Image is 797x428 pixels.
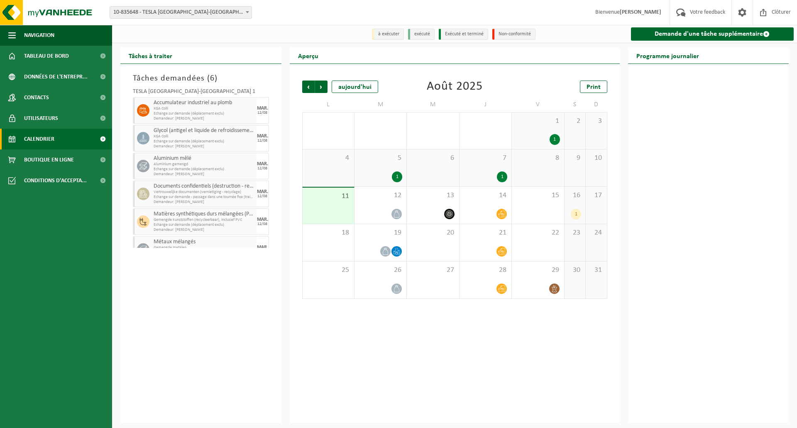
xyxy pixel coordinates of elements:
[110,7,252,18] span: 10-835648 - TESLA BELGIUM-BRUSSEL 1 - ZAVENTEM
[154,167,254,172] span: Echange sur demande (déplacement exclu)
[24,170,87,191] span: Conditions d'accepta...
[133,89,269,97] div: TESLA [GEOGRAPHIC_DATA]-[GEOGRAPHIC_DATA] 1
[407,97,459,112] td: M
[497,171,507,182] div: 1
[154,162,254,167] span: Aluminium gemengd
[516,266,560,275] span: 29
[392,171,402,182] div: 1
[307,266,350,275] span: 25
[257,194,267,198] div: 12/08
[290,47,327,64] h2: Aperçu
[439,29,488,40] li: Exécuté et terminé
[460,97,512,112] td: J
[516,191,560,200] span: 15
[154,111,254,116] span: Echange sur demande (déplacement exclu)
[516,117,560,126] span: 1
[590,266,602,275] span: 31
[257,245,268,250] div: MAR.
[464,154,507,163] span: 7
[154,223,254,227] span: Echange sur demande (déplacement exclu)
[257,106,268,111] div: MAR.
[359,228,402,237] span: 19
[411,266,455,275] span: 27
[408,29,435,40] li: exécuté
[120,47,181,64] h2: Tâches à traiter
[587,84,601,90] span: Print
[154,144,254,149] span: Demandeur: [PERSON_NAME]
[154,239,254,245] span: Métaux mélangés
[302,97,354,112] td: L
[628,47,707,64] h2: Programme journalier
[332,81,378,93] div: aujourd'hui
[154,190,254,195] span: Vertrouwelijke documenten (vernietiging - recyclage)
[359,154,402,163] span: 5
[24,129,54,149] span: Calendrier
[359,191,402,200] span: 12
[154,195,254,200] span: Echange sur demande - passage dans une tournée fixe (traitement inclus)
[154,183,254,190] span: Documents confidentiels (destruction - recyclage)
[154,227,254,232] span: Demandeur: [PERSON_NAME]
[569,154,581,163] span: 9
[569,228,581,237] span: 23
[359,266,402,275] span: 26
[257,134,268,139] div: MAR.
[154,106,254,111] span: KGA Colli
[154,245,254,250] span: Gemengde metalen
[315,81,328,93] span: Suivant
[565,97,586,112] td: S
[492,29,535,40] li: Non-conformité
[257,166,267,171] div: 12/08
[411,228,455,237] span: 20
[516,228,560,237] span: 22
[24,108,58,129] span: Utilisateurs
[210,74,215,83] span: 6
[586,97,607,112] td: D
[154,211,254,218] span: Matières synthétiques durs mélangées (PE, PP et PVC), recyclables (industriel)
[24,87,49,108] span: Contacts
[154,139,254,144] span: Echange sur demande (déplacement exclu)
[257,217,268,222] div: MAR.
[24,25,54,46] span: Navigation
[257,222,267,226] div: 12/08
[307,228,350,237] span: 18
[154,116,254,121] span: Demandeur: [PERSON_NAME]
[411,154,455,163] span: 6
[257,161,268,166] div: MAR.
[307,154,350,163] span: 4
[516,154,560,163] span: 8
[257,139,267,143] div: 12/08
[569,191,581,200] span: 16
[464,228,507,237] span: 21
[307,192,350,201] span: 11
[631,27,794,41] a: Demande d'une tâche supplémentaire
[550,134,560,145] div: 1
[24,66,88,87] span: Données de l'entrepr...
[571,209,581,220] div: 1
[24,149,74,170] span: Boutique en ligne
[302,81,315,93] span: Précédent
[372,29,404,40] li: à exécuter
[354,97,407,112] td: M
[411,191,455,200] span: 13
[569,266,581,275] span: 30
[154,218,254,223] span: Gemengde kunststoffen (recycleerbaar), inclusief PVC
[427,81,483,93] div: Août 2025
[464,191,507,200] span: 14
[154,172,254,177] span: Demandeur: [PERSON_NAME]
[590,154,602,163] span: 10
[154,200,254,205] span: Demandeur: [PERSON_NAME]
[154,100,254,106] span: Accumulateur industriel au plomb
[590,228,602,237] span: 24
[133,72,269,85] h3: Tâches demandées ( )
[569,117,581,126] span: 2
[590,117,602,126] span: 3
[110,6,252,19] span: 10-835648 - TESLA BELGIUM-BRUSSEL 1 - ZAVENTEM
[154,127,254,134] span: Glycol (antigel et liquide de refroidissement) in 200l
[590,191,602,200] span: 17
[512,97,564,112] td: V
[154,134,254,139] span: KGA Colli
[580,81,607,93] a: Print
[257,111,267,115] div: 12/08
[154,155,254,162] span: Aluminium mêlé
[24,46,69,66] span: Tableau de bord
